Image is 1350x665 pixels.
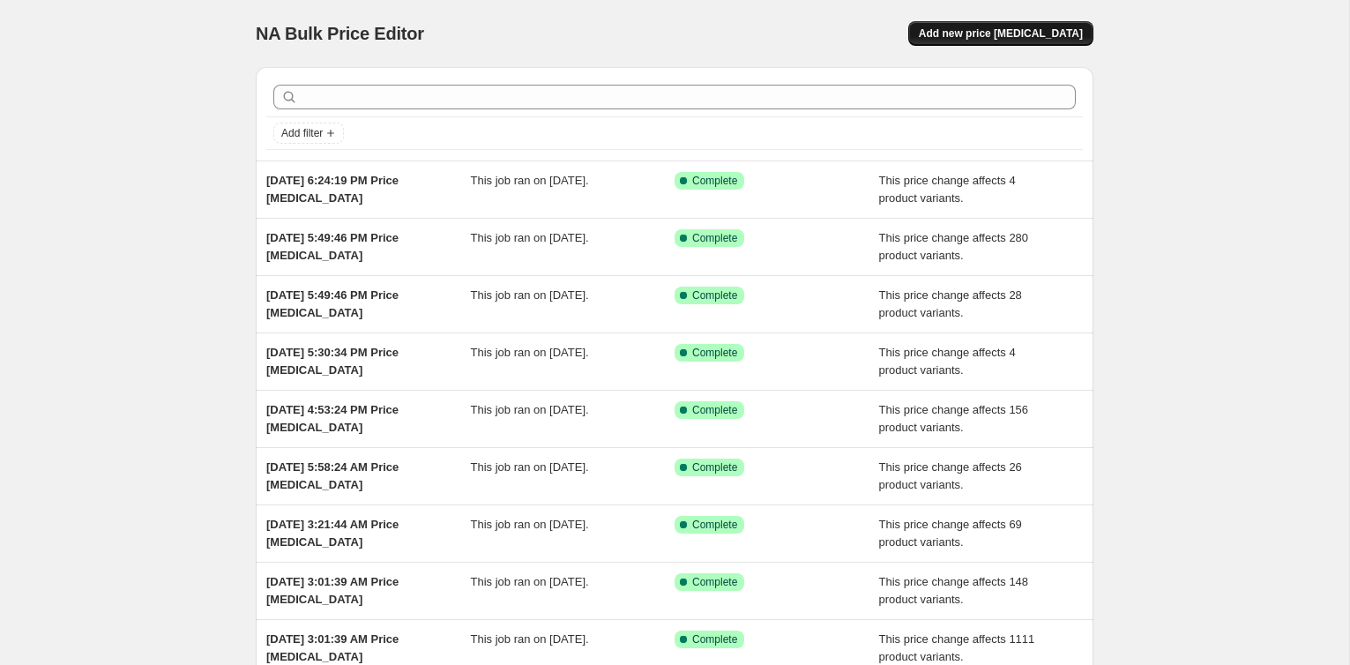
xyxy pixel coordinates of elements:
span: This job ran on [DATE]. [471,346,589,359]
span: This job ran on [DATE]. [471,518,589,531]
span: Complete [692,518,737,532]
span: [DATE] 3:21:44 AM Price [MEDICAL_DATA] [266,518,399,549]
span: This price change affects 4 product variants. [879,346,1016,377]
span: This job ran on [DATE]. [471,403,589,416]
span: NA Bulk Price Editor [256,24,424,43]
span: [DATE] 3:01:39 AM Price [MEDICAL_DATA] [266,575,399,606]
span: Complete [692,231,737,245]
span: [DATE] 5:49:46 PM Price [MEDICAL_DATA] [266,231,399,262]
span: This price change affects 69 product variants. [879,518,1022,549]
button: Add new price [MEDICAL_DATA] [908,21,1093,46]
span: Add new price [MEDICAL_DATA] [919,26,1083,41]
span: [DATE] 5:30:34 PM Price [MEDICAL_DATA] [266,346,399,377]
span: [DATE] 5:49:46 PM Price [MEDICAL_DATA] [266,288,399,319]
span: [DATE] 4:53:24 PM Price [MEDICAL_DATA] [266,403,399,434]
button: Add filter [273,123,344,144]
span: This job ran on [DATE]. [471,231,589,244]
span: This price change affects 156 product variants. [879,403,1029,434]
span: [DATE] 5:58:24 AM Price [MEDICAL_DATA] [266,460,399,491]
span: Complete [692,174,737,188]
span: This price change affects 148 product variants. [879,575,1029,606]
span: This job ran on [DATE]. [471,632,589,646]
span: This job ran on [DATE]. [471,174,589,187]
span: This job ran on [DATE]. [471,460,589,474]
span: Complete [692,403,737,417]
span: Complete [692,632,737,646]
span: This price change affects 28 product variants. [879,288,1022,319]
span: Complete [692,288,737,303]
span: Complete [692,346,737,360]
span: [DATE] 3:01:39 AM Price [MEDICAL_DATA] [266,632,399,663]
span: [DATE] 6:24:19 PM Price [MEDICAL_DATA] [266,174,399,205]
span: This price change affects 26 product variants. [879,460,1022,491]
span: Complete [692,460,737,474]
span: Complete [692,575,737,589]
span: This job ran on [DATE]. [471,288,589,302]
span: This price change affects 280 product variants. [879,231,1029,262]
span: This price change affects 4 product variants. [879,174,1016,205]
span: This price change affects 1111 product variants. [879,632,1035,663]
span: This job ran on [DATE]. [471,575,589,588]
span: Add filter [281,126,323,140]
